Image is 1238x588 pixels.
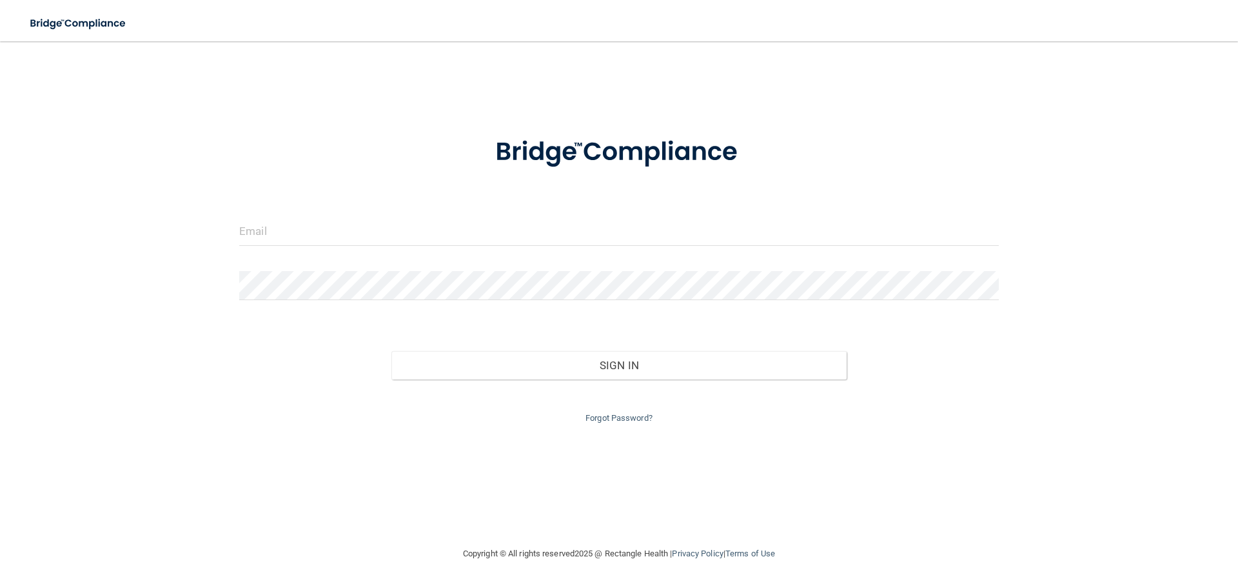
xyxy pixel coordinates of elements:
[469,119,769,186] img: bridge_compliance_login_screen.278c3ca4.svg
[384,533,854,574] div: Copyright © All rights reserved 2025 @ Rectangle Health | |
[19,10,138,37] img: bridge_compliance_login_screen.278c3ca4.svg
[725,549,775,558] a: Terms of Use
[672,549,723,558] a: Privacy Policy
[391,351,847,380] button: Sign In
[239,217,999,246] input: Email
[585,413,653,423] a: Forgot Password?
